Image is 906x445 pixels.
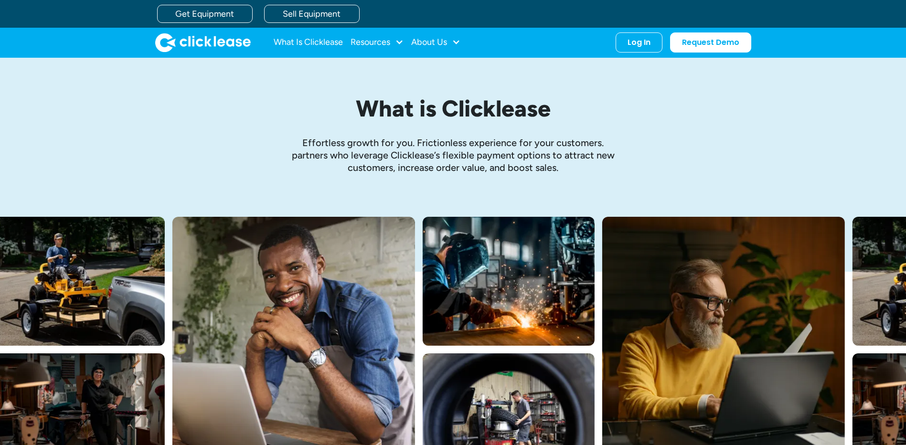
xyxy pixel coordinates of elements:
[628,38,650,47] div: Log In
[157,5,253,23] a: Get Equipment
[264,5,360,23] a: Sell Equipment
[274,33,343,52] a: What Is Clicklease
[423,217,595,346] img: A welder in a large mask working on a large pipe
[155,33,251,52] a: home
[155,33,251,52] img: Clicklease logo
[670,32,751,53] a: Request Demo
[411,33,460,52] div: About Us
[351,33,404,52] div: Resources
[229,96,678,121] h1: What is Clicklease
[286,137,620,174] p: Effortless growth ﻿for you. Frictionless experience for your customers. partners who leverage Cli...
